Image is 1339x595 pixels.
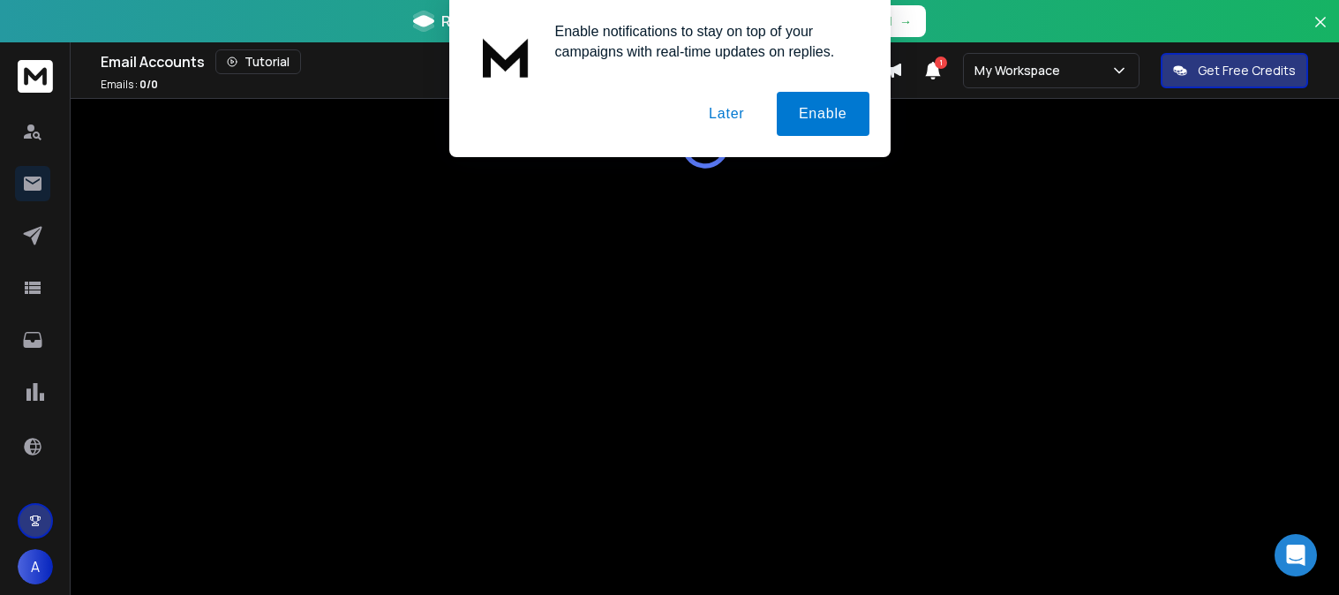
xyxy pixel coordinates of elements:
[1275,534,1317,576] div: Open Intercom Messenger
[470,21,541,92] img: notification icon
[777,92,869,136] button: Enable
[541,21,869,62] div: Enable notifications to stay on top of your campaigns with real-time updates on replies.
[18,549,53,584] button: A
[687,92,766,136] button: Later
